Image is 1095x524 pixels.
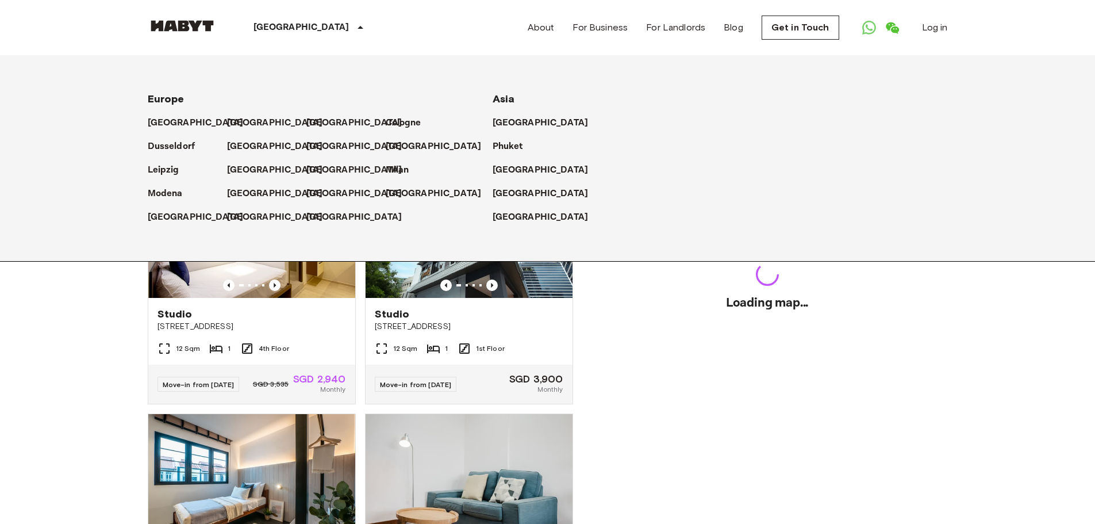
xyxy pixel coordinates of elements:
[227,140,323,154] p: [GEOGRAPHIC_DATA]
[537,384,563,395] span: Monthly
[306,116,402,130] p: [GEOGRAPHIC_DATA]
[163,380,235,389] span: Move-in from [DATE]
[476,343,505,354] span: 1st Floor
[269,280,281,291] button: Previous image
[176,343,201,354] span: 12 Sqm
[493,116,600,130] a: [GEOGRAPHIC_DATA]
[148,187,183,201] p: Modena
[306,187,402,201] p: [GEOGRAPHIC_DATA]
[858,16,881,39] a: Open WhatsApp
[393,343,418,354] span: 12 Sqm
[646,21,705,35] a: For Landlords
[386,163,421,177] a: Milan
[306,187,414,201] a: [GEOGRAPHIC_DATA]
[365,159,573,404] a: Marketing picture of unit SG-01-110-044_001Previous imagePrevious imageStudio[STREET_ADDRESS]12 S...
[228,343,230,354] span: 1
[148,187,194,201] a: Modena
[493,163,589,177] p: [GEOGRAPHIC_DATA]
[724,21,743,35] a: Blog
[157,321,346,332] span: [STREET_ADDRESS]
[306,140,402,154] p: [GEOGRAPHIC_DATA]
[148,93,185,105] span: Europe
[493,140,535,154] a: Phuket
[509,374,563,384] span: SGD 3,900
[386,187,482,201] p: [GEOGRAPHIC_DATA]
[223,280,235,291] button: Previous image
[306,211,414,224] a: [GEOGRAPHIC_DATA]
[380,380,452,389] span: Move-in from [DATE]
[386,163,409,177] p: Milan
[881,16,904,39] a: Open WeChat
[148,116,255,130] a: [GEOGRAPHIC_DATA]
[148,163,191,177] a: Leipzig
[528,21,555,35] a: About
[486,280,498,291] button: Previous image
[148,211,244,224] p: [GEOGRAPHIC_DATA]
[148,140,207,154] a: Dusseldorf
[493,187,589,201] p: [GEOGRAPHIC_DATA]
[148,159,356,404] a: Marketing picture of unit SG-01-110-033-001Previous imagePrevious imageStudio[STREET_ADDRESS]12 S...
[306,211,402,224] p: [GEOGRAPHIC_DATA]
[306,163,414,177] a: [GEOGRAPHIC_DATA]
[386,116,421,130] p: Cologne
[253,379,289,389] span: SGD 3,535
[762,16,839,40] a: Get in Touch
[375,321,563,332] span: [STREET_ADDRESS]
[726,295,808,311] h2: Loading map...
[148,140,195,154] p: Dusseldorf
[386,140,493,154] a: [GEOGRAPHIC_DATA]
[227,211,335,224] a: [GEOGRAPHIC_DATA]
[493,163,600,177] a: [GEOGRAPHIC_DATA]
[227,163,323,177] p: [GEOGRAPHIC_DATA]
[386,187,493,201] a: [GEOGRAPHIC_DATA]
[148,211,255,224] a: [GEOGRAPHIC_DATA]
[148,163,179,177] p: Leipzig
[493,140,523,154] p: Phuket
[320,384,345,395] span: Monthly
[493,116,589,130] p: [GEOGRAPHIC_DATA]
[493,211,600,224] a: [GEOGRAPHIC_DATA]
[253,21,349,35] p: [GEOGRAPHIC_DATA]
[493,211,589,224] p: [GEOGRAPHIC_DATA]
[148,20,217,32] img: Habyt
[148,116,244,130] p: [GEOGRAPHIC_DATA]
[227,211,323,224] p: [GEOGRAPHIC_DATA]
[157,307,193,321] span: Studio
[227,187,335,201] a: [GEOGRAPHIC_DATA]
[293,374,345,384] span: SGD 2,940
[259,343,289,354] span: 4th Floor
[227,140,335,154] a: [GEOGRAPHIC_DATA]
[306,116,414,130] a: [GEOGRAPHIC_DATA]
[227,116,323,130] p: [GEOGRAPHIC_DATA]
[493,187,600,201] a: [GEOGRAPHIC_DATA]
[375,307,410,321] span: Studio
[386,116,433,130] a: Cologne
[440,280,452,291] button: Previous image
[227,163,335,177] a: [GEOGRAPHIC_DATA]
[227,187,323,201] p: [GEOGRAPHIC_DATA]
[227,116,335,130] a: [GEOGRAPHIC_DATA]
[445,343,448,354] span: 1
[306,140,414,154] a: [GEOGRAPHIC_DATA]
[306,163,402,177] p: [GEOGRAPHIC_DATA]
[493,93,515,105] span: Asia
[386,140,482,154] p: [GEOGRAPHIC_DATA]
[573,21,628,35] a: For Business
[922,21,948,35] a: Log in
